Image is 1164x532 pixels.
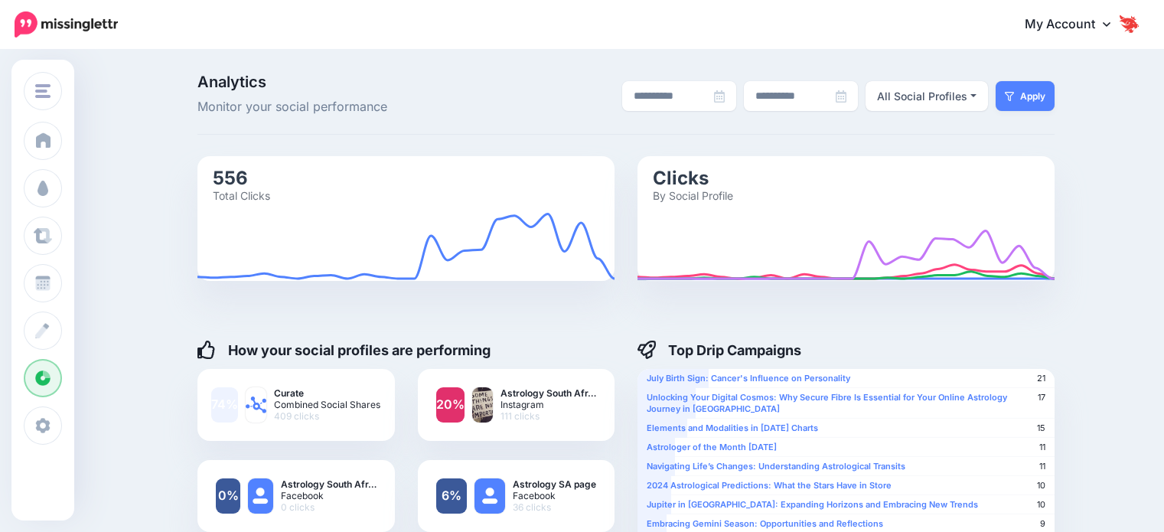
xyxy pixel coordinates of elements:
[281,478,377,490] b: Astrology South Afr…
[647,499,978,510] b: Jupiter in [GEOGRAPHIC_DATA]: Expanding Horizons and Embracing New Trends
[274,410,380,422] span: 409 clicks
[647,423,818,433] b: Elements and Modalities in [DATE] Charts
[197,74,468,90] span: Analytics
[647,442,777,452] b: Astrologer of the Month [DATE]
[996,81,1055,111] button: Apply
[513,478,596,490] b: Astrology SA page
[1038,392,1045,403] span: 17
[866,81,988,111] button: All Social Profiles
[1037,373,1045,384] span: 21
[647,480,892,491] b: 2024 Astrological Predictions: What the Stars Have in Store
[1037,423,1045,434] span: 15
[15,11,118,38] img: Missinglettr
[653,188,733,201] text: By Social Profile
[213,166,248,188] text: 556
[281,501,377,513] span: 0 clicks
[1037,480,1045,491] span: 10
[500,410,596,422] span: 111 clicks
[877,87,967,106] div: All Social Profiles
[472,387,494,423] img: .png-82458
[35,84,51,98] img: menu.png
[647,518,883,529] b: Embracing Gemini Season: Opportunities and Reflections
[653,166,709,188] text: Clicks
[647,373,850,383] b: July Birth Sign: Cancer's Influence on Personality
[216,478,240,514] a: 0%
[197,341,491,359] h4: How your social profiles are performing
[274,387,380,399] b: Curate
[197,97,468,117] span: Monitor your social performance
[1039,442,1045,453] span: 11
[647,461,905,472] b: Navigating Life’s Changes: Understanding Astrological Transits
[281,490,377,501] span: Facebook
[500,399,596,410] span: Instagram
[248,478,272,514] img: user_default_image.png
[1009,6,1141,44] a: My Account
[213,188,270,201] text: Total Clicks
[1039,461,1045,472] span: 11
[274,399,380,410] span: Combined Social Shares
[474,478,505,514] img: user_default_image.png
[211,387,238,423] a: 74%
[500,387,596,399] b: Astrology South Afr…
[436,387,465,423] a: 20%
[647,392,1007,414] b: Unlocking Your Digital Cosmos: Why Secure Fibre Is Essential for Your Online Astrology Journey in...
[637,341,801,359] h4: Top Drip Campaigns
[1040,518,1045,530] span: 9
[1037,499,1045,511] span: 10
[513,490,596,501] span: Facebook
[513,501,596,513] span: 36 clicks
[436,478,467,514] a: 6%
